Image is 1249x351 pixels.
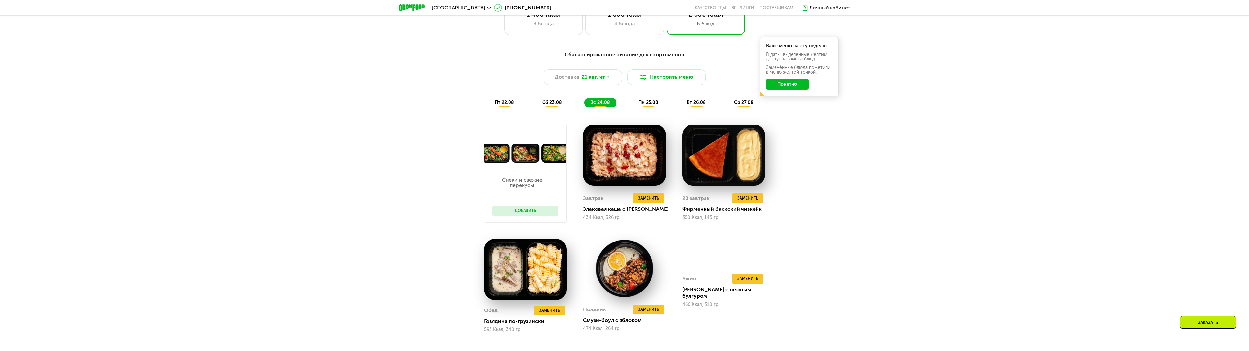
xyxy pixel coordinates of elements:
span: Заменить [539,310,560,317]
div: 474 Ккал, 264 гр [583,329,666,335]
div: [PERSON_NAME] с нежным булгуром [682,318,770,331]
span: вс 24.08 [590,100,610,105]
a: [PHONE_NUMBER] [494,4,551,12]
button: Добавить [492,206,558,216]
div: Обед [484,309,498,319]
button: Заменить [633,193,664,203]
a: Качество еды [695,5,726,10]
span: Заменить [737,195,758,202]
div: 350 Ккал, 145 гр [682,215,765,220]
div: Полдник [583,308,606,318]
span: Заменить [638,309,659,316]
span: [GEOGRAPHIC_DATA] [432,5,485,10]
div: 434 Ккал, 326 гр [583,215,666,220]
button: Понятно [766,79,809,90]
div: 466 Ккал, 310 гр [682,334,765,339]
div: 4 блюда [592,20,657,27]
div: 6 блюд [673,20,738,27]
div: 2й завтрак [682,193,710,203]
button: Заменить [534,309,565,319]
div: Ваше меню на эту неделю [766,44,833,48]
span: сб 23.08 [542,100,562,105]
div: В даты, выделенные желтым, доступна замена блюд. [766,52,833,61]
div: поставщикам [759,5,793,10]
div: Смузи-боул с яблоком [583,320,671,327]
span: Доставка: [555,73,580,81]
div: Злаковая каша с [PERSON_NAME] [583,206,671,212]
a: Вендинги [731,5,754,10]
button: Заменить [732,306,763,315]
button: Заменить [732,193,763,203]
span: ср 27.08 [734,100,754,105]
div: Ужин [682,306,696,315]
span: Заменить [638,195,659,202]
span: 21 авг, чт [582,73,605,81]
p: Снеки и свежие перекусы [492,177,552,188]
div: 593 Ккал, 340 гр [484,330,567,336]
button: Заменить [633,308,664,318]
div: Фирменный баскский чизкейк [682,206,770,212]
div: Личный кабинет [809,4,850,12]
div: 3 блюда [511,20,576,27]
button: Настроить меню [627,69,706,85]
span: пн 25.08 [638,100,658,105]
span: Заменить [737,307,758,314]
div: Говядина по-грузински [484,321,572,328]
div: Заказать [1180,316,1236,329]
span: вт 26.08 [687,100,706,105]
div: Завтрак [583,193,604,203]
div: Заменённые блюда пометили в меню жёлтой точкой. [766,65,833,75]
div: Сбалансированное питание для спортсменов [431,51,818,59]
span: пт 22.08 [495,100,514,105]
